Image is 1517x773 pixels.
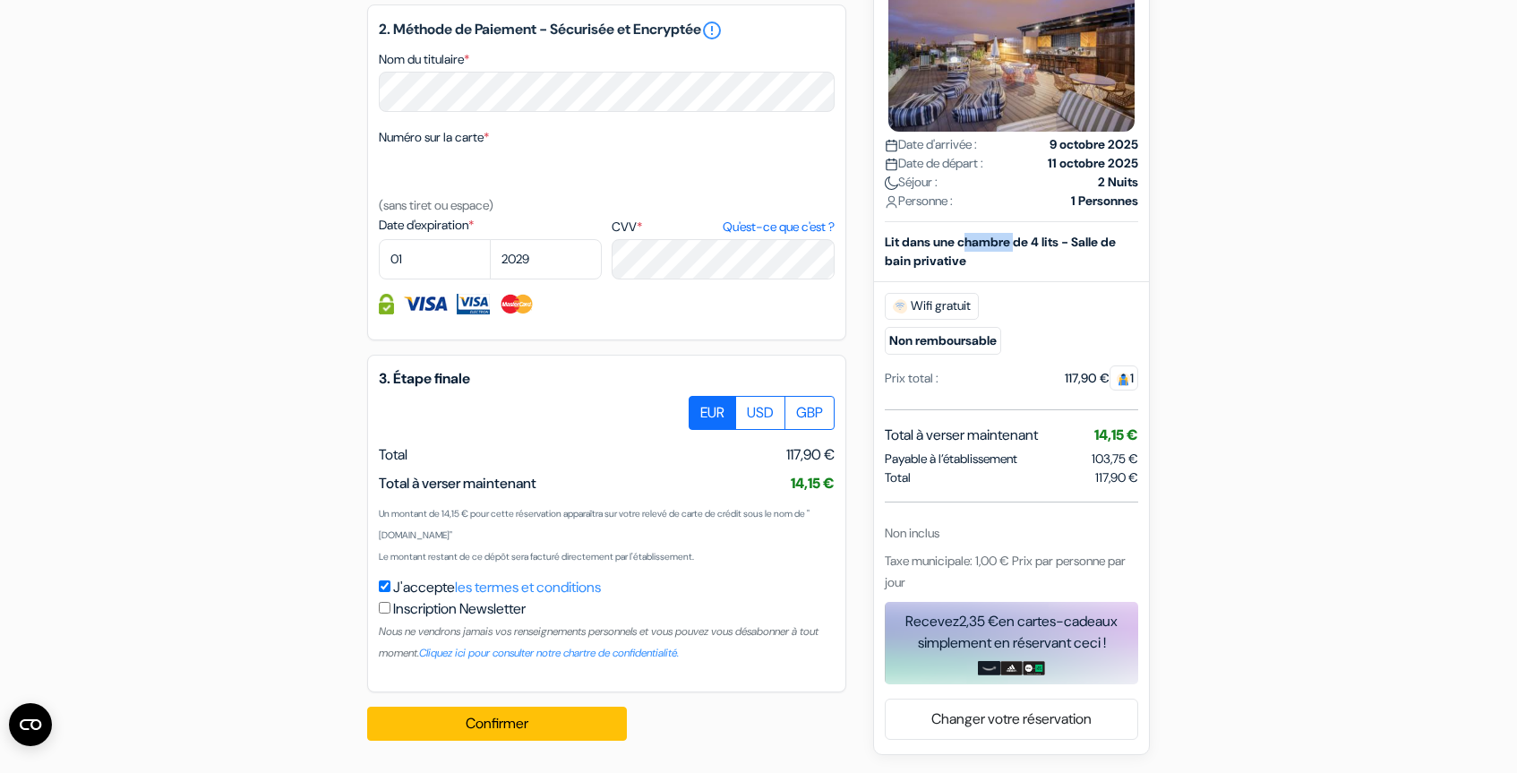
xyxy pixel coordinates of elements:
div: Recevez en cartes-cadeaux simplement en réservant ceci ! [885,611,1138,654]
label: CVV [612,218,835,236]
div: 117,90 € [1065,369,1138,388]
div: Basic radio toggle button group [690,396,835,430]
span: 117,90 € [786,444,835,466]
label: J'accepte [393,577,601,598]
label: USD [735,396,785,430]
small: Le montant restant de ce dépôt sera facturé directement par l'établissement. [379,551,694,563]
span: 2,35 € [959,612,998,631]
strong: 2 Nuits [1098,173,1138,192]
strong: 1 Personnes [1071,192,1138,210]
img: user_icon.svg [885,195,898,209]
small: Nous ne vendrons jamais vos renseignements personnels et vous pouvez vous désabonner à tout moment. [379,624,818,660]
span: Total à verser maintenant [379,474,536,493]
label: Date d'expiration [379,216,602,235]
small: Non remboursable [885,327,1001,355]
label: GBP [784,396,835,430]
span: Wifi gratuit [885,293,979,320]
button: Open CMP widget [9,703,52,746]
strong: 9 octobre 2025 [1050,135,1138,154]
label: EUR [689,396,736,430]
span: Date de départ : [885,154,983,173]
img: moon.svg [885,176,898,190]
label: Numéro sur la carte [379,128,489,147]
span: Date d'arrivée : [885,135,977,154]
img: adidas-card.png [1000,661,1023,675]
a: Qu'est-ce que c'est ? [723,218,835,236]
span: 14,15 € [1094,425,1138,444]
span: 1 [1110,365,1138,391]
strong: 11 octobre 2025 [1048,154,1138,173]
img: free_wifi.svg [893,299,907,313]
span: 14,15 € [791,474,835,493]
span: Total [379,445,407,464]
label: Inscription Newsletter [393,598,526,620]
a: error_outline [701,20,723,41]
img: Visa [403,294,448,314]
label: Nom du titulaire [379,50,469,69]
a: les termes et conditions [455,578,601,597]
img: calendar.svg [885,139,898,152]
button: Confirmer [367,707,627,741]
div: Prix total : [885,369,938,388]
div: Non inclus [885,524,1138,543]
img: guest.svg [1117,373,1130,386]
span: Payable à l’établissement [885,450,1017,468]
span: Total à verser maintenant [885,425,1038,446]
small: (sans tiret ou espace) [379,197,493,213]
span: Total [885,468,911,487]
img: Information de carte de crédit entièrement encryptée et sécurisée [379,294,394,314]
h5: 3. Étape finale [379,370,835,387]
a: Cliquez ici pour consulter notre chartre de confidentialité. [419,646,679,660]
span: 117,90 € [1095,468,1138,487]
b: Lit dans une chambre de 4 lits - Salle de bain privative [885,234,1116,269]
span: Personne : [885,192,953,210]
img: amazon-card-no-text.png [978,661,1000,675]
h5: 2. Méthode de Paiement - Sécurisée et Encryptée [379,20,835,41]
img: uber-uber-eats-card.png [1023,661,1045,675]
img: Visa Electron [457,294,489,314]
span: 103,75 € [1092,451,1138,467]
a: Changer votre réservation [886,702,1137,736]
small: Un montant de 14,15 € pour cette réservation apparaîtra sur votre relevé de carte de crédit sous ... [379,508,810,541]
img: Master Card [499,294,536,314]
span: Séjour : [885,173,938,192]
img: calendar.svg [885,158,898,171]
span: Taxe municipale: 1,00 € Prix par personne par jour [885,553,1126,590]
